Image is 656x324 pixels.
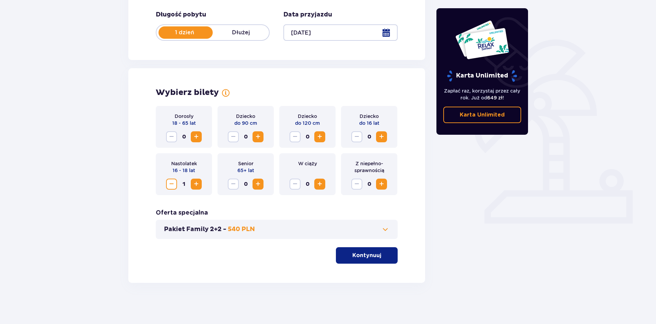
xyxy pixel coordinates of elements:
[213,29,269,36] p: Dłużej
[228,225,255,233] p: 540 PLN
[455,20,509,60] img: Dwie karty całoroczne do Suntago z napisem 'UNLIMITED RELAX', na białym tle z tropikalnymi liśćmi...
[443,87,522,101] p: Zapłać raz, korzystaj przez cały rok. Już od !
[164,225,226,233] p: Pakiet Family 2+2 -
[351,179,362,190] button: Zmniejsz
[234,120,257,127] p: do 90 cm
[352,252,381,259] p: Kontynuuj
[171,160,197,167] p: Nastolatek
[166,179,177,190] button: Zmniejsz
[347,160,392,174] p: Z niepełno­sprawnością
[443,107,522,123] a: Karta Unlimited
[238,160,254,167] p: Senior
[290,131,301,142] button: Zmniejsz
[487,95,503,100] span: 649 zł
[253,179,263,190] button: Zwiększ
[178,131,189,142] span: 0
[460,111,505,119] p: Karta Unlimited
[237,167,254,174] p: 65+ lat
[173,167,195,174] p: 16 - 18 lat
[376,131,387,142] button: Zwiększ
[364,131,375,142] span: 0
[283,11,332,19] p: Data przyjazdu
[302,179,313,190] span: 0
[191,179,202,190] button: Zwiększ
[360,113,379,120] p: Dziecko
[240,131,251,142] span: 0
[166,131,177,142] button: Zmniejsz
[298,160,317,167] p: W ciąży
[314,179,325,190] button: Zwiększ
[228,131,239,142] button: Zmniejsz
[253,131,263,142] button: Zwiększ
[156,87,219,98] h2: Wybierz bilety
[376,179,387,190] button: Zwiększ
[240,179,251,190] span: 0
[172,120,196,127] p: 18 - 65 lat
[314,131,325,142] button: Zwiększ
[446,70,518,82] p: Karta Unlimited
[164,225,389,233] button: Pakiet Family 2+2 -540 PLN
[156,29,213,36] p: 1 dzień
[364,179,375,190] span: 0
[295,120,320,127] p: do 120 cm
[359,120,379,127] p: do 16 lat
[302,131,313,142] span: 0
[178,179,189,190] span: 1
[290,179,301,190] button: Zmniejsz
[156,11,206,19] p: Długość pobytu
[228,179,239,190] button: Zmniejsz
[191,131,202,142] button: Zwiększ
[236,113,255,120] p: Dziecko
[351,131,362,142] button: Zmniejsz
[336,247,398,264] button: Kontynuuj
[175,113,194,120] p: Dorosły
[156,209,208,217] h3: Oferta specjalna
[298,113,317,120] p: Dziecko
